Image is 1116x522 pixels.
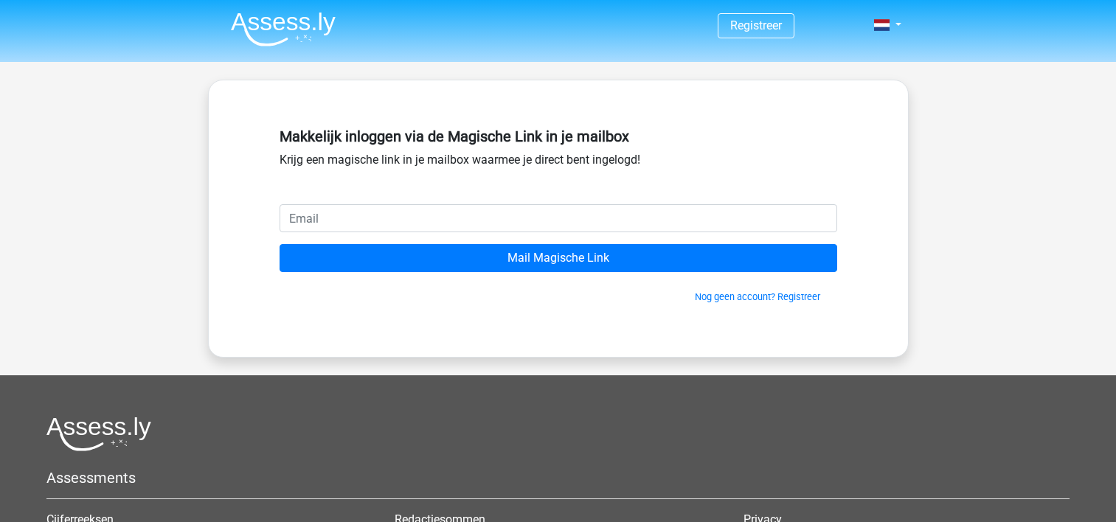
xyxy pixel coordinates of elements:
img: Assessly [231,12,336,46]
img: Assessly logo [46,417,151,451]
h5: Makkelijk inloggen via de Magische Link in je mailbox [280,128,837,145]
input: Email [280,204,837,232]
a: Registreer [730,18,782,32]
div: Krijg een magische link in je mailbox waarmee je direct bent ingelogd! [280,122,837,204]
input: Mail Magische Link [280,244,837,272]
a: Nog geen account? Registreer [695,291,820,302]
h5: Assessments [46,469,1070,487]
